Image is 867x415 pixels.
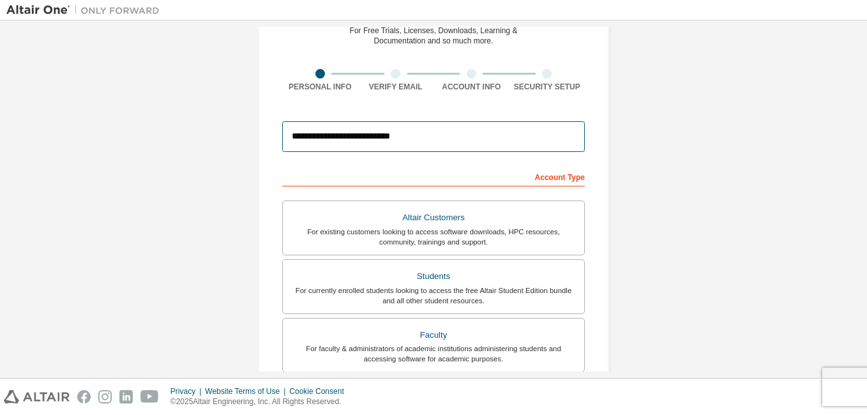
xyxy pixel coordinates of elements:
[290,227,577,247] div: For existing customers looking to access software downloads, HPC resources, community, trainings ...
[205,386,289,396] div: Website Terms of Use
[358,82,434,92] div: Verify Email
[290,285,577,306] div: For currently enrolled students looking to access the free Altair Student Edition bundle and all ...
[6,4,166,17] img: Altair One
[119,390,133,404] img: linkedin.svg
[4,390,70,404] img: altair_logo.svg
[290,209,577,227] div: Altair Customers
[98,390,112,404] img: instagram.svg
[289,386,351,396] div: Cookie Consent
[290,326,577,344] div: Faculty
[170,396,352,407] p: © 2025 Altair Engineering, Inc. All Rights Reserved.
[350,26,518,46] div: For Free Trials, Licenses, Downloads, Learning & Documentation and so much more.
[77,390,91,404] img: facebook.svg
[140,390,159,404] img: youtube.svg
[290,343,577,364] div: For faculty & administrators of academic institutions administering students and accessing softwa...
[170,386,205,396] div: Privacy
[509,82,585,92] div: Security Setup
[282,166,585,186] div: Account Type
[433,82,509,92] div: Account Info
[282,82,358,92] div: Personal Info
[290,268,577,285] div: Students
